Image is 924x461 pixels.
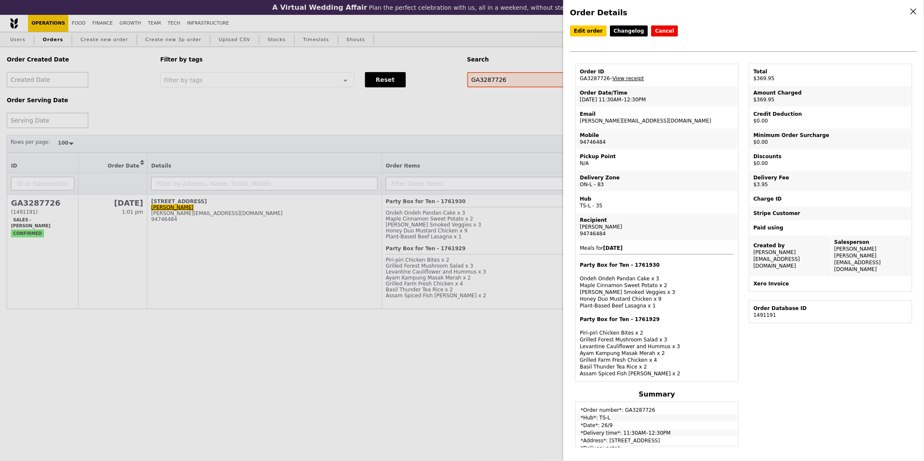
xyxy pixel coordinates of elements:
h4: Party Box for Ten - 1761930 [580,262,734,268]
div: Order Date/Time [580,89,734,96]
div: Order ID [580,68,734,75]
div: Recipient [580,217,734,224]
div: [PERSON_NAME] [580,224,734,230]
div: Pickup Point [580,153,734,160]
div: Mobile [580,132,734,139]
td: N/A [576,150,737,170]
div: Total [753,68,907,75]
div: Xero Invoice [753,280,907,287]
span: Order Details [570,8,627,17]
div: Ondeh Ondeh Pandan Cake x 3 Maple Cinnamon Sweet Potato x 2 [PERSON_NAME] Smoked Veggies x 3 Hone... [580,262,734,309]
td: *Delivery time*: 11:30AM–12:30PM [576,430,737,436]
td: $0.00 [750,107,911,128]
td: *Hub*: TS-L [576,414,737,421]
td: *Delivery note*: [576,445,737,452]
div: Hub [580,196,734,202]
td: [PERSON_NAME] [PERSON_NAME][EMAIL_ADDRESS][DOMAIN_NAME] [831,235,911,276]
div: Stripe Customer [753,210,907,217]
a: Edit order [570,25,607,36]
a: View receipt [612,75,644,81]
td: GA3287726 [576,65,737,85]
div: Paid using [753,224,907,231]
b: [DATE] [603,245,623,251]
div: Created by [753,242,827,249]
td: $369.95 [750,86,911,106]
td: TS-L - 35 [576,192,737,212]
div: Order Database ID [753,305,907,312]
td: *Order number*: GA3287726 [576,403,737,414]
span: Meals for [580,245,734,377]
td: *Date*: 26/9 [576,422,737,429]
h4: Summary [575,390,739,398]
div: Piri‑piri Chicken Bites x 2 Grilled Forest Mushroom Salad x 3 Levantine Cauliflower and Hummus x ... [580,316,734,377]
td: $369.95 [750,65,911,85]
td: ON-L - 83 [576,171,737,191]
div: Delivery Zone [580,174,734,181]
td: $3.95 [750,171,911,191]
a: Changelog [610,25,648,36]
td: [PERSON_NAME][EMAIL_ADDRESS][DOMAIN_NAME] [576,107,737,128]
button: Cancel [651,25,678,36]
h4: Party Box for Ten - 1761929 [580,316,734,323]
div: Salesperson [834,239,908,246]
td: 94746484 [576,129,737,149]
div: Credit Deduction [753,111,907,117]
div: Email [580,111,734,117]
td: [PERSON_NAME] [EMAIL_ADDRESS][DOMAIN_NAME] [750,235,830,276]
div: Delivery Fee [753,174,907,181]
td: *Address*: [STREET_ADDRESS] [576,437,737,444]
div: Minimum Order Surcharge [753,132,907,139]
td: 1491191 [750,302,911,322]
td: $0.00 [750,150,911,170]
td: [DATE] 11:30AM–12:30PM [576,86,737,106]
span: – [610,75,612,81]
div: Charge ID [753,196,907,202]
div: Amount Charged [753,89,907,96]
div: 94746484 [580,230,734,237]
div: Discounts [753,153,907,160]
td: $0.00 [750,129,911,149]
